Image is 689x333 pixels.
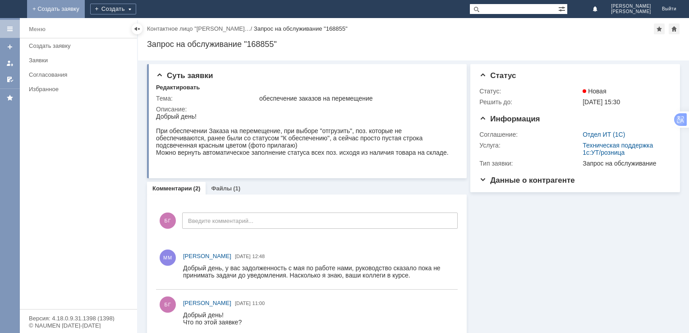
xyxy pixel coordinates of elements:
div: Сделать домашней страницей [669,23,680,34]
a: Заявки [25,53,135,67]
span: БГ [160,213,176,229]
div: Соглашение: [479,131,581,138]
span: [DATE] [235,301,251,306]
a: Файлы [211,185,232,192]
a: Создать заявку [25,39,135,53]
div: © NAUMEN [DATE]-[DATE] [29,323,128,328]
div: (2) [193,185,201,192]
div: Тема: [156,95,257,102]
div: Тип заявки: [479,160,581,167]
div: Редактировать [156,84,200,91]
div: Запрос на обслуживание [583,160,667,167]
a: Комментарии [152,185,192,192]
div: Запрос на обслуживание "168855" [254,25,348,32]
div: Решить до: [479,98,581,106]
div: Версия: 4.18.0.9.31.1398 (1398) [29,315,128,321]
a: [PERSON_NAME] [183,252,231,261]
div: (1) [233,185,240,192]
div: Создать [90,4,136,14]
div: Заявки [29,57,132,64]
div: обеспечение заказов на перемещение [259,95,455,102]
div: Меню [29,24,46,35]
span: [DATE] 15:30 [583,98,620,106]
a: Отдел ИТ (1С) [583,131,625,138]
span: Информация [479,115,540,123]
a: Мои заявки [3,56,17,70]
span: Данные о контрагенте [479,176,575,185]
div: Скрыть меню [132,23,142,34]
span: [PERSON_NAME] [183,253,231,259]
span: [PERSON_NAME] [183,300,231,306]
span: 11:00 [253,301,265,306]
div: Описание: [156,106,456,113]
a: Техническая поддержка 1с:УТ/розница [583,142,653,156]
div: Запрос на обслуживание "168855" [147,40,680,49]
a: [PERSON_NAME] [183,299,231,308]
a: Контактное лицо "[PERSON_NAME]… [147,25,251,32]
div: Согласования [29,71,132,78]
div: Услуга: [479,142,581,149]
span: [PERSON_NAME] [611,4,651,9]
div: Создать заявку [29,42,132,49]
div: Статус: [479,88,581,95]
span: Статус [479,71,516,80]
span: Новая [583,88,606,95]
a: Мои согласования [3,72,17,87]
span: Суть заявки [156,71,213,80]
div: Избранное [29,86,122,92]
span: [PERSON_NAME] [611,9,651,14]
span: 12:48 [253,254,265,259]
div: / [147,25,254,32]
a: Согласования [25,68,135,82]
div: Добавить в избранное [654,23,665,34]
a: Создать заявку [3,40,17,54]
span: [DATE] [235,254,251,259]
span: Расширенный поиск [558,4,567,13]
